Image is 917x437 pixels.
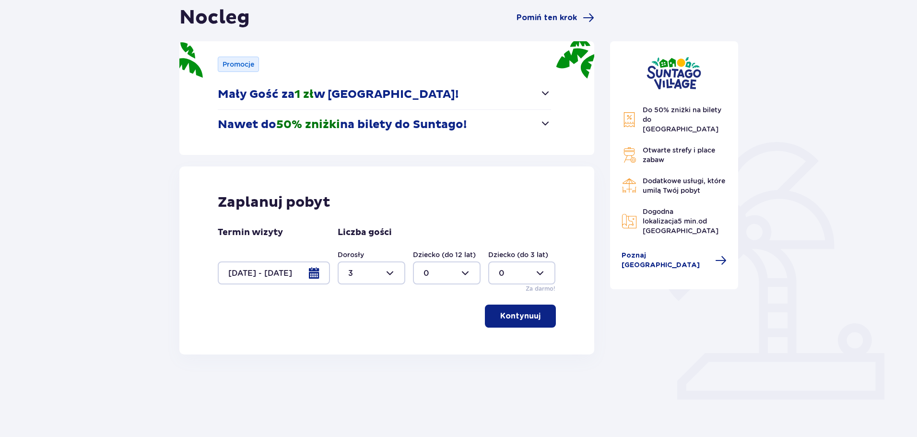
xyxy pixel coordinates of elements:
[678,217,698,225] span: 5 min.
[647,57,701,90] img: Suntago Village
[643,177,725,194] span: Dodatkowe usługi, które umilą Twój pobyt
[500,311,541,321] p: Kontynuuj
[622,251,710,270] span: Poznaj [GEOGRAPHIC_DATA]
[488,250,548,260] label: Dziecko (do 3 lat)
[643,146,715,164] span: Otwarte strefy i place zabaw
[218,87,458,102] p: Mały Gość za w [GEOGRAPHIC_DATA]!
[622,178,637,193] img: Restaurant Icon
[622,147,637,163] img: Grill Icon
[517,12,577,23] span: Pomiń ten krok
[276,118,340,132] span: 50% zniżki
[338,250,364,260] label: Dorosły
[622,251,727,270] a: Poznaj [GEOGRAPHIC_DATA]
[218,80,551,109] button: Mały Gość za1 złw [GEOGRAPHIC_DATA]!
[294,87,314,102] span: 1 zł
[218,227,283,238] p: Termin wizyty
[218,110,551,140] button: Nawet do50% zniżkina bilety do Suntago!
[338,227,392,238] p: Liczba gości
[526,284,555,293] p: Za darmo!
[517,12,594,24] a: Pomiń ten krok
[179,6,250,30] h1: Nocleg
[218,118,467,132] p: Nawet do na bilety do Suntago!
[643,208,718,235] span: Dogodna lokalizacja od [GEOGRAPHIC_DATA]
[218,193,330,212] p: Zaplanuj pobyt
[622,112,637,128] img: Discount Icon
[622,213,637,229] img: Map Icon
[413,250,476,260] label: Dziecko (do 12 lat)
[485,305,556,328] button: Kontynuuj
[643,106,721,133] span: Do 50% zniżki na bilety do [GEOGRAPHIC_DATA]
[223,59,254,69] p: Promocje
